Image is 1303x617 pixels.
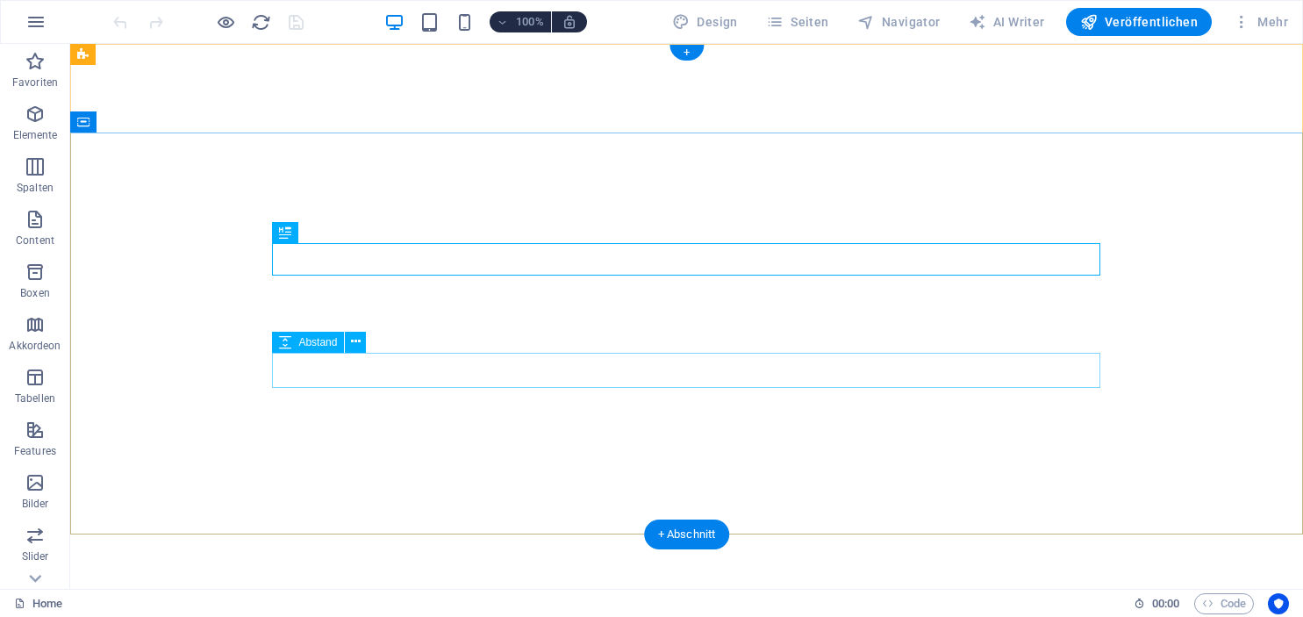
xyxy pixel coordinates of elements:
button: Usercentrics [1268,593,1289,614]
button: Navigator [850,8,948,36]
i: Seite neu laden [251,12,271,32]
p: Spalten [17,181,54,195]
span: AI Writer [969,13,1045,31]
span: Code [1202,593,1246,614]
p: Favoriten [12,75,58,90]
button: Seiten [759,8,836,36]
div: + [669,45,704,61]
button: Design [665,8,745,36]
h6: Session-Zeit [1134,593,1180,614]
button: reload [250,11,271,32]
i: Bei Größenänderung Zoomstufe automatisch an das gewählte Gerät anpassen. [562,14,577,30]
span: Abstand [298,337,337,348]
button: Klicke hier, um den Vorschau-Modus zu verlassen [215,11,236,32]
div: + Abschnitt [644,520,730,549]
p: Akkordeon [9,339,61,353]
button: Code [1194,593,1254,614]
p: Features [14,444,56,458]
span: Veröffentlichen [1080,13,1198,31]
p: Bilder [22,497,49,511]
p: Boxen [20,286,50,300]
button: Veröffentlichen [1066,8,1212,36]
p: Elemente [13,128,58,142]
h6: 100% [516,11,544,32]
p: Slider [22,549,49,563]
button: 100% [490,11,552,32]
a: Klick, um Auswahl aufzuheben. Doppelklick öffnet Seitenverwaltung [14,593,62,614]
span: Mehr [1233,13,1288,31]
span: Navigator [857,13,941,31]
span: Seiten [766,13,829,31]
p: Content [16,233,54,248]
button: AI Writer [962,8,1052,36]
span: 00 00 [1152,593,1179,614]
div: Design (Strg+Alt+Y) [665,8,745,36]
span: : [1164,597,1167,610]
p: Tabellen [15,391,55,405]
button: Mehr [1226,8,1295,36]
span: Design [672,13,738,31]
